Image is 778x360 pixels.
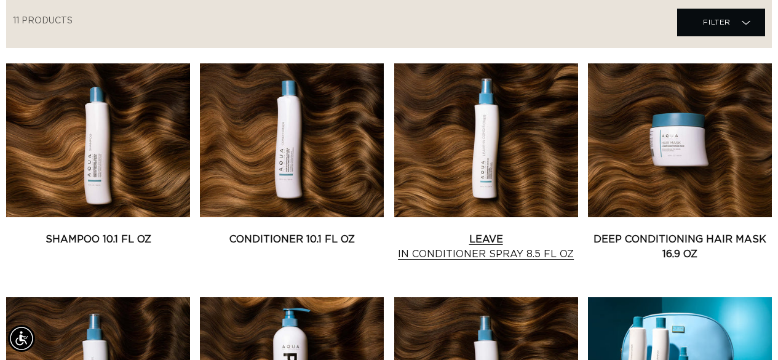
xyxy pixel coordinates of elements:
[8,325,35,352] div: Accessibility Menu
[394,232,578,262] a: Leave In Conditioner Spray 8.5 fl oz
[588,232,772,262] a: Deep Conditioning Hair Mask 16.9 oz
[703,10,731,34] span: Filter
[6,232,190,247] a: Shampoo 10.1 fl oz
[677,9,765,36] summary: Filter
[13,17,73,25] span: 11 products
[200,232,384,247] a: Conditioner 10.1 fl oz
